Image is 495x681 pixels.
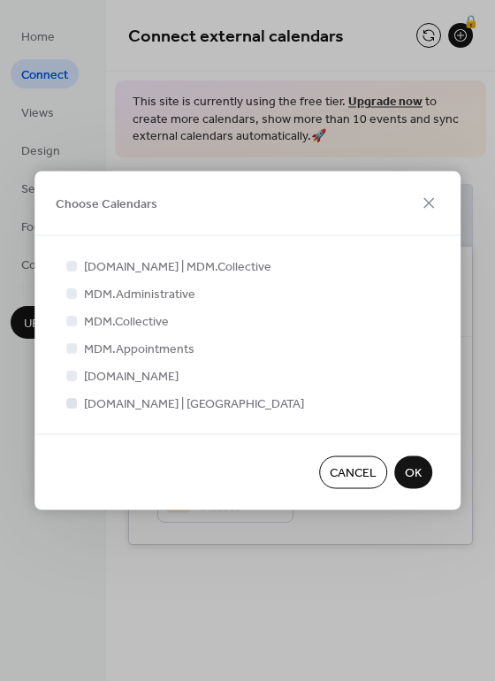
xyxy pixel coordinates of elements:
button: OK [394,456,432,489]
span: OK [405,464,422,483]
span: [DOMAIN_NAME] | MDM.Collective [84,258,271,277]
button: Cancel [319,456,387,489]
span: [DOMAIN_NAME] | [GEOGRAPHIC_DATA] [84,395,304,414]
span: MDM.Appointments [84,340,194,359]
span: MDM.Administrative [84,286,195,304]
span: Cancel [330,464,377,483]
span: Choose Calendars [56,195,157,214]
span: MDM.Collective [84,313,169,332]
span: [DOMAIN_NAME] [84,368,179,386]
